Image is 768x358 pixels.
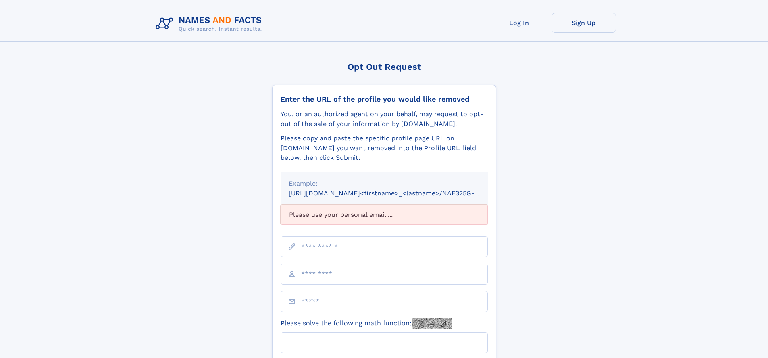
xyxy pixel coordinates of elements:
a: Sign Up [552,13,616,33]
img: Logo Names and Facts [152,13,268,35]
a: Log In [487,13,552,33]
small: [URL][DOMAIN_NAME]<firstname>_<lastname>/NAF325G-xxxxxxxx [289,189,503,197]
div: Example: [289,179,480,188]
div: Opt Out Request [272,62,496,72]
div: Please copy and paste the specific profile page URL on [DOMAIN_NAME] you want removed into the Pr... [281,134,488,163]
div: Please use your personal email ... [281,205,488,225]
div: You, or an authorized agent on your behalf, may request to opt-out of the sale of your informatio... [281,109,488,129]
label: Please solve the following math function: [281,318,452,329]
div: Enter the URL of the profile you would like removed [281,95,488,104]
